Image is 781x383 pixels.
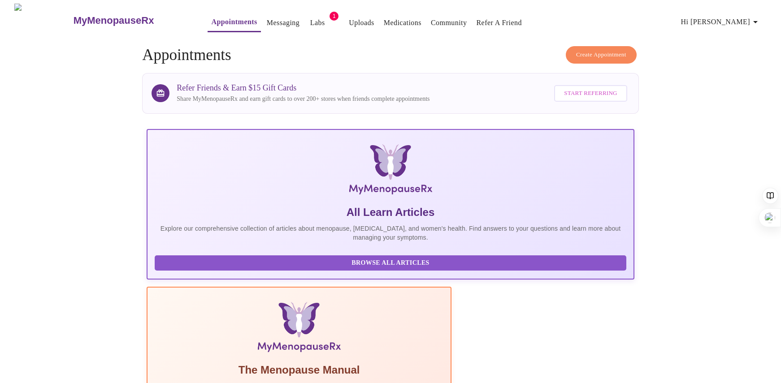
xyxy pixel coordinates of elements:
button: Appointments [208,13,260,32]
a: Labs [310,17,325,29]
a: Refer a Friend [476,17,522,29]
h5: All Learn Articles [155,205,626,219]
span: 1 [330,12,338,21]
button: Start Referring [554,85,627,102]
img: Menopause Manual [200,302,397,356]
button: Messaging [263,14,303,32]
button: Refer a Friend [473,14,525,32]
button: Labs [303,14,332,32]
h3: Refer Friends & Earn $15 Gift Cards [177,83,430,93]
h3: MyMenopauseRx [74,15,154,26]
p: Share MyMenopauseRx and earn gift cards to over 200+ stores when friends complete appointments [177,95,430,103]
button: Hi [PERSON_NAME] [677,13,764,31]
span: Browse All Articles [164,258,617,269]
a: Messaging [267,17,299,29]
a: Community [431,17,467,29]
button: Medications [380,14,425,32]
a: Uploads [349,17,374,29]
button: Browse All Articles [155,255,626,271]
span: Start Referring [564,88,617,99]
a: MyMenopauseRx [72,5,190,36]
span: Hi [PERSON_NAME] [681,16,761,28]
button: Create Appointment [566,46,637,64]
button: Community [427,14,471,32]
span: Create Appointment [576,50,626,60]
a: Browse All Articles [155,258,628,266]
img: MyMenopauseRx Logo [228,144,553,198]
a: Start Referring [552,81,629,106]
a: Medications [384,17,421,29]
h5: The Menopause Manual [155,363,443,377]
a: Appointments [211,16,257,28]
p: Explore our comprehensive collection of articles about menopause, [MEDICAL_DATA], and women's hea... [155,224,626,242]
button: Uploads [345,14,378,32]
h4: Appointments [142,46,638,64]
img: MyMenopauseRx Logo [14,4,72,37]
